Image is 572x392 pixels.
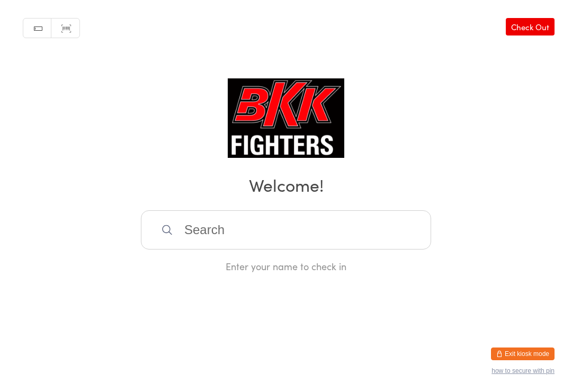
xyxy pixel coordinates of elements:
[141,260,431,273] div: Enter your name to check in
[491,367,555,375] button: how to secure with pin
[506,18,555,35] a: Check Out
[11,173,561,197] h2: Welcome!
[141,210,431,250] input: Search
[491,348,555,360] button: Exit kiosk mode
[228,78,345,158] img: BKK Fighters Colchester Ltd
